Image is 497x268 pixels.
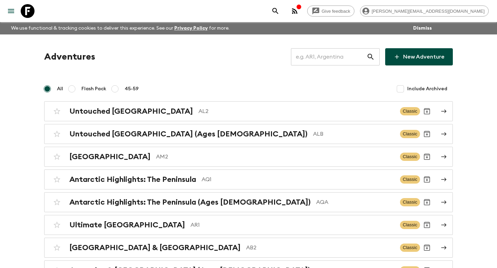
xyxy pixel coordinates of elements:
[291,47,367,66] input: e.g. AR1, Argentina
[420,127,434,141] button: Archive
[269,4,282,18] button: search adventures
[385,48,453,65] a: New Adventure
[69,243,241,252] h2: [GEOGRAPHIC_DATA] & [GEOGRAPHIC_DATA]
[69,198,311,207] h2: Antarctic Highlights: The Peninsula (Ages [DEMOGRAPHIC_DATA])
[246,244,394,252] p: AB2
[400,198,420,206] span: Classic
[400,221,420,229] span: Classic
[191,221,394,229] p: AR1
[400,130,420,138] span: Classic
[44,238,453,258] a: [GEOGRAPHIC_DATA] & [GEOGRAPHIC_DATA]AB2ClassicArchive
[125,85,139,92] span: 45-59
[69,130,308,138] h2: Untouched [GEOGRAPHIC_DATA] (Ages [DEMOGRAPHIC_DATA])
[44,147,453,167] a: [GEOGRAPHIC_DATA]AM2ClassicArchive
[400,107,420,115] span: Classic
[8,22,232,34] p: We use functional & tracking cookies to deliver this experience. See our for more.
[44,50,95,64] h1: Adventures
[420,173,434,186] button: Archive
[44,169,453,189] a: Antarctic Highlights: The PeninsulaAQ1ClassicArchive
[156,153,394,161] p: AM2
[174,26,208,31] a: Privacy Policy
[420,241,434,255] button: Archive
[407,85,447,92] span: Include Archived
[360,6,489,17] div: [PERSON_NAME][EMAIL_ADDRESS][DOMAIN_NAME]
[400,175,420,184] span: Classic
[44,192,453,212] a: Antarctic Highlights: The Peninsula (Ages [DEMOGRAPHIC_DATA])AQAClassicArchive
[4,4,18,18] button: menu
[420,150,434,164] button: Archive
[316,198,394,206] p: AQA
[411,23,433,33] button: Dismiss
[81,85,106,92] span: Flash Pack
[400,244,420,252] span: Classic
[318,9,354,14] span: Give feedback
[420,218,434,232] button: Archive
[44,215,453,235] a: Ultimate [GEOGRAPHIC_DATA]AR1ClassicArchive
[313,130,394,138] p: ALB
[400,153,420,161] span: Classic
[69,107,193,116] h2: Untouched [GEOGRAPHIC_DATA]
[44,101,453,121] a: Untouched [GEOGRAPHIC_DATA]AL2ClassicArchive
[420,195,434,209] button: Archive
[69,152,150,161] h2: [GEOGRAPHIC_DATA]
[202,175,394,184] p: AQ1
[69,220,185,229] h2: Ultimate [GEOGRAPHIC_DATA]
[57,85,63,92] span: All
[307,6,354,17] a: Give feedback
[69,175,196,184] h2: Antarctic Highlights: The Peninsula
[198,107,394,115] p: AL2
[368,9,488,14] span: [PERSON_NAME][EMAIL_ADDRESS][DOMAIN_NAME]
[420,104,434,118] button: Archive
[44,124,453,144] a: Untouched [GEOGRAPHIC_DATA] (Ages [DEMOGRAPHIC_DATA])ALBClassicArchive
